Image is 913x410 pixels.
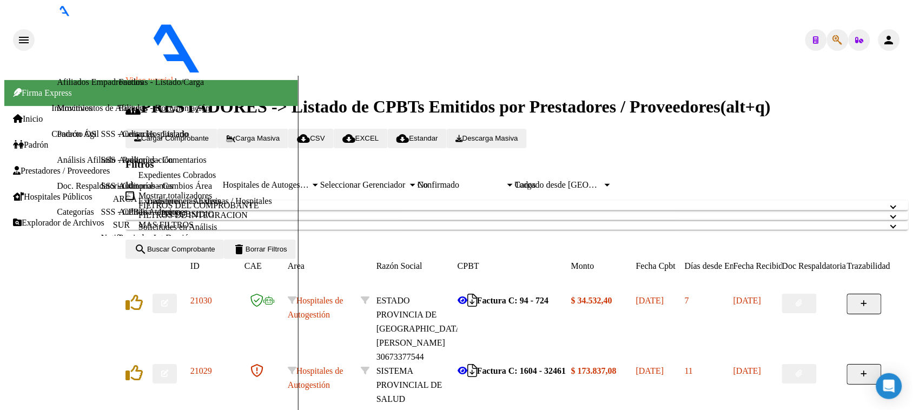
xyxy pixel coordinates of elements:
span: Firma Express [13,88,72,97]
span: (alt+q) [720,97,771,116]
span: Inicio [13,114,43,124]
a: Expedientes Cobrados [138,170,216,180]
datatable-header-cell: CPBT [458,259,571,273]
a: ARCA [113,194,137,203]
datatable-header-cell: Doc Respaldatoria [782,259,847,273]
span: [DATE] [733,366,762,375]
span: [DATE] [636,366,664,375]
a: Movimientos de Afiliados [57,103,147,113]
a: DS.SUBSIDIO [161,209,214,219]
a: DR.ENVIO [161,235,202,245]
strong: Factura C: 94 - 724 [477,296,548,305]
datatable-header-cell: Días desde Emisión [685,259,733,273]
span: Seleccionar Gerenciador [320,180,408,190]
span: Trazabilidad [847,261,890,270]
span: CSV [297,134,325,142]
img: Logo SAAS [35,16,291,74]
span: [DATE] [733,296,762,305]
strong: $ 34.532,40 [571,296,612,305]
span: 11 [685,366,693,375]
span: CPBT [458,261,479,270]
mat-panel-title: FILTROS DEL COMPROBANTE [138,201,883,210]
datatable-header-cell: Fecha Recibido [733,259,782,273]
div: 30673377544 [376,294,458,364]
mat-icon: cloud_download [396,132,409,145]
mat-panel-title: FILTROS DE INTEGRACION [138,210,883,220]
mat-icon: menu [17,34,30,47]
span: 7 [685,296,689,305]
span: Descarga Masiva [455,134,518,142]
strong: $ 173.837,08 [571,366,617,375]
a: SSS - Preliquidación [101,155,173,164]
span: - OSTV [291,66,321,75]
span: Padrón [13,140,48,150]
span: Estandar [396,134,438,142]
span: Días desde Emisión [685,261,753,270]
datatable-header-cell: Monto [571,259,636,273]
a: Afiliados Empadronados [57,77,143,87]
a: SSS - CPBTs Atenciones [101,207,188,216]
span: No [418,180,428,189]
mat-icon: person [883,34,896,47]
app-download-masive: Descarga masiva de comprobantes (adjuntos) [447,133,527,142]
h3: Filtros [125,158,909,170]
i: Descargar documento [467,300,477,301]
span: Hospitales de Autogestión [288,366,343,389]
mat-icon: cloud_download [297,132,310,145]
datatable-header-cell: Area [288,259,361,273]
span: Monto [571,261,594,270]
datatable-header-cell: Razón Social [376,259,458,273]
a: Padrón Ágil [57,129,99,138]
a: Expedientes en Análisis [138,196,221,206]
mat-panel-title: MAS FILTROS [138,220,883,230]
mat-icon: cloud_download [342,132,355,145]
span: Explorador de Archivos [13,218,104,228]
a: SSS - Comprobantes [101,181,173,190]
div: Open Intercom Messenger [876,373,902,399]
a: Facturas - Documentación [118,103,210,113]
a: SSS - Censo Hospitalario [101,129,189,138]
span: Hospitales Públicos [13,192,92,202]
a: Facturas - Listado/Carga [118,77,204,87]
a: Transferencias Externas / Hospitales [145,196,272,206]
datatable-header-cell: Fecha Cpbt [636,259,685,273]
div: ESTADO PROVINCIA DE [GEOGRAPHIC_DATA][PERSON_NAME] [376,294,458,350]
span: PRESTADORES -> Listado de CPBTs Emitidos por Prestadores / Proveedores [125,97,720,116]
span: Doc Respaldatoria [782,261,846,270]
span: [DATE] [636,296,664,305]
span: Prestadores / Proveedores [13,166,110,176]
span: Todos [515,180,536,189]
div: SISTEMA PROVINCIAL DE SALUD [376,364,458,406]
span: EXCEL [342,134,379,142]
a: SUR [113,220,130,229]
a: Solicitudes en Análisis [138,222,217,232]
a: Análisis Afiliado [57,155,116,164]
span: Hospitales de Autogestión [288,296,343,319]
span: Fecha Recibido [733,261,788,270]
span: Razón Social [376,261,422,270]
strong: Factura C: 1604 - 32461 [477,366,566,375]
span: Fecha Cpbt [636,261,676,270]
datatable-header-cell: Trazabilidad [847,259,912,273]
